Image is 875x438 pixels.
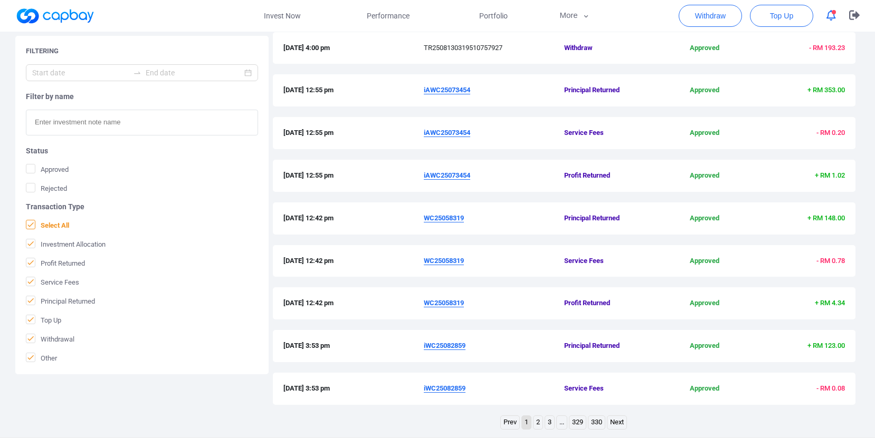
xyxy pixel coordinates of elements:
[26,315,61,325] span: Top Up
[564,43,658,54] span: Withdraw
[807,214,845,222] span: + RM 148.00
[564,256,658,267] span: Service Fees
[501,416,519,429] a: Previous page
[607,416,626,429] a: Next page
[26,296,95,306] span: Principal Returned
[658,256,751,267] span: Approved
[283,128,424,139] span: [DATE] 12:55 pm
[26,353,57,363] span: Other
[557,416,567,429] a: ...
[424,171,470,179] u: iAWC25073454
[815,299,845,307] span: + RM 4.34
[564,213,658,224] span: Principal Returned
[658,43,751,54] span: Approved
[816,257,845,265] span: - RM 0.78
[750,5,813,27] button: Top Up
[815,171,845,179] span: + RM 1.02
[424,129,470,137] u: iAWC25073454
[816,384,845,392] span: - RM 0.08
[26,164,69,174] span: Approved
[424,342,465,349] u: iWC25082859
[564,340,658,352] span: Principal Returned
[283,170,424,181] span: [DATE] 12:55 pm
[26,277,79,287] span: Service Fees
[424,43,564,54] span: TR2508130319510757927
[564,298,658,309] span: Profit Returned
[658,383,751,394] span: Approved
[367,10,410,22] span: Performance
[564,128,658,139] span: Service Fees
[146,67,242,79] input: End date
[26,92,258,101] h5: Filter by name
[658,213,751,224] span: Approved
[809,44,845,52] span: - RM 193.23
[424,214,464,222] u: WC25058319
[26,239,106,249] span: Investment Allocation
[26,258,85,268] span: Profit Returned
[424,86,470,94] u: iAWC25073454
[283,256,424,267] span: [DATE] 12:42 pm
[32,67,129,79] input: Start date
[424,299,464,307] u: WC25058319
[133,69,141,77] span: to
[283,85,424,96] span: [DATE] 12:55 pm
[564,383,658,394] span: Service Fees
[569,416,586,429] a: Page 329
[283,298,424,309] span: [DATE] 12:42 pm
[133,69,141,77] span: swap-right
[588,416,605,429] a: Page 330
[479,10,508,22] span: Portfolio
[816,129,845,137] span: - RM 0.20
[26,146,258,155] h5: Status
[424,257,464,265] u: WC25058319
[658,340,751,352] span: Approved
[679,5,742,27] button: Withdraw
[770,11,793,21] span: Top Up
[658,298,751,309] span: Approved
[658,128,751,139] span: Approved
[26,110,258,135] input: Enter investment note name
[534,416,543,429] a: Page 2
[26,334,74,344] span: Withdrawal
[564,85,658,96] span: Principal Returned
[283,383,424,394] span: [DATE] 3:53 pm
[807,86,845,94] span: + RM 353.00
[26,183,67,193] span: Rejected
[26,202,258,211] h5: Transaction Type
[424,384,465,392] u: iWC25082859
[807,342,845,349] span: + RM 123.00
[26,46,59,56] h5: Filtering
[283,213,424,224] span: [DATE] 12:42 pm
[283,43,424,54] span: [DATE] 4:00 pm
[658,85,751,96] span: Approved
[658,170,751,181] span: Approved
[564,170,658,181] span: Profit Returned
[522,416,531,429] a: Page 1 is your current page
[545,416,554,429] a: Page 3
[26,220,69,230] span: Select All
[283,340,424,352] span: [DATE] 3:53 pm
